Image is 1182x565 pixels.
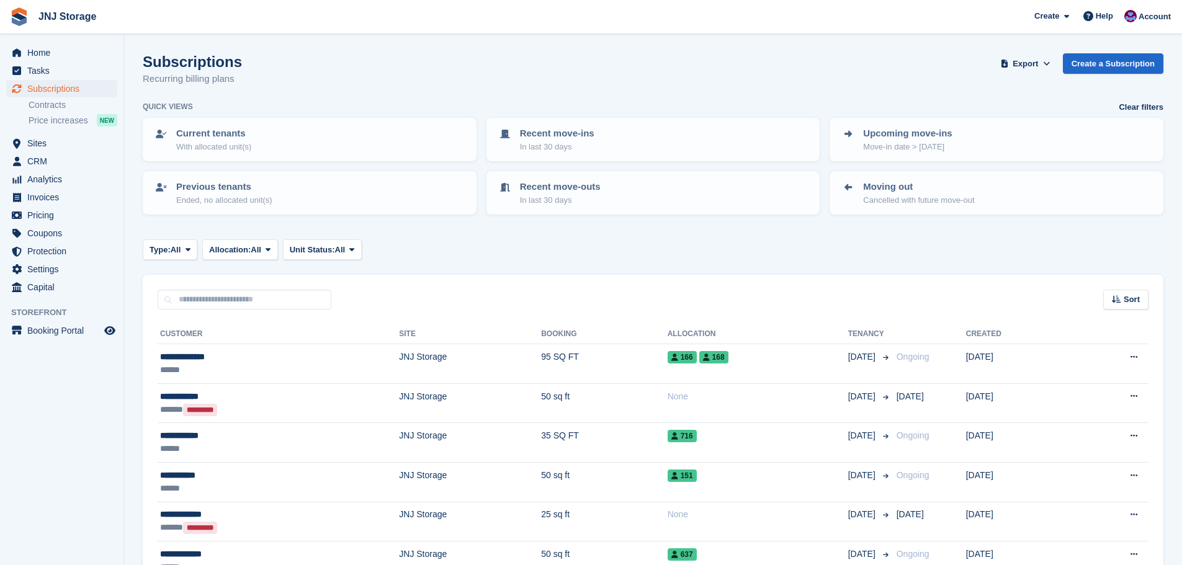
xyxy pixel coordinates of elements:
td: [DATE] [966,462,1072,502]
span: Ongoing [897,549,929,559]
span: Export [1013,58,1038,70]
span: Account [1139,11,1171,23]
p: Current tenants [176,127,251,141]
p: With allocated unit(s) [176,141,251,153]
span: Unit Status: [290,244,335,256]
td: 50 sq ft [541,462,667,502]
span: Invoices [27,189,102,206]
span: 166 [668,351,697,363]
a: menu [6,171,117,188]
span: Capital [27,278,102,296]
a: Contracts [29,99,117,111]
a: menu [6,242,117,260]
td: JNJ Storage [399,344,541,384]
a: Moving out Cancelled with future move-out [831,172,1162,213]
a: Previous tenants Ended, no allocated unit(s) [144,172,475,213]
span: Storefront [11,306,123,319]
td: [DATE] [966,423,1072,463]
p: Upcoming move-ins [863,127,952,141]
p: In last 30 days [520,141,594,153]
td: 95 SQ FT [541,344,667,384]
td: 50 sq ft [541,383,667,423]
td: [DATE] [966,383,1072,423]
span: [DATE] [848,390,878,403]
a: Upcoming move-ins Move-in date > [DATE] [831,119,1162,160]
span: Pricing [27,207,102,224]
a: menu [6,225,117,242]
a: Recent move-outs In last 30 days [488,172,819,213]
span: 168 [699,351,728,363]
button: Type: All [143,239,197,260]
a: JNJ Storage [34,6,101,27]
span: All [335,244,346,256]
button: Unit Status: All [283,239,362,260]
p: Recent move-outs [520,180,601,194]
a: menu [6,322,117,339]
p: Move-in date > [DATE] [863,141,952,153]
a: menu [6,278,117,296]
span: 716 [668,430,697,442]
th: Site [399,324,541,344]
span: [DATE] [848,429,878,442]
h1: Subscriptions [143,53,242,70]
img: Jonathan Scrase [1124,10,1137,22]
a: Clear filters [1119,101,1163,113]
p: Recent move-ins [520,127,594,141]
span: All [251,244,261,256]
p: Cancelled with future move-out [863,194,974,207]
span: 637 [668,548,697,561]
span: Ongoing [897,470,929,480]
p: In last 30 days [520,194,601,207]
a: menu [6,80,117,97]
span: Home [27,44,102,61]
a: Current tenants With allocated unit(s) [144,119,475,160]
a: Price increases NEW [29,113,117,127]
span: CRM [27,153,102,170]
td: 25 sq ft [541,502,667,541]
a: menu [6,135,117,152]
h6: Quick views [143,101,193,112]
p: Ended, no allocated unit(s) [176,194,272,207]
th: Created [966,324,1072,344]
th: Tenancy [848,324,892,344]
a: menu [6,44,117,61]
th: Booking [541,324,667,344]
button: Export [998,53,1053,74]
div: None [668,508,848,521]
span: 151 [668,469,697,482]
span: [DATE] [848,469,878,482]
a: Recent move-ins In last 30 days [488,119,819,160]
td: JNJ Storage [399,502,541,541]
a: Preview store [102,323,117,338]
button: Allocation: All [202,239,278,260]
div: None [668,390,848,403]
th: Allocation [668,324,848,344]
a: menu [6,207,117,224]
span: Booking Portal [27,322,102,339]
span: Type: [150,244,171,256]
td: JNJ Storage [399,383,541,423]
span: Subscriptions [27,80,102,97]
a: menu [6,62,117,79]
img: stora-icon-8386f47178a22dfd0bd8f6a31ec36ba5ce8667c1dd55bd0f319d3a0aa187defe.svg [10,7,29,26]
td: 35 SQ FT [541,423,667,463]
span: [DATE] [897,509,924,519]
div: NEW [97,114,117,127]
span: Analytics [27,171,102,188]
span: Ongoing [897,352,929,362]
td: JNJ Storage [399,462,541,502]
span: Allocation: [209,244,251,256]
span: Help [1096,10,1113,22]
a: menu [6,153,117,170]
p: Recurring billing plans [143,72,242,86]
td: JNJ Storage [399,423,541,463]
a: menu [6,260,117,278]
span: Sort [1124,293,1140,306]
td: [DATE] [966,344,1072,384]
p: Previous tenants [176,180,272,194]
span: Tasks [27,62,102,79]
span: Coupons [27,225,102,242]
span: Price increases [29,115,88,127]
span: [DATE] [848,350,878,363]
th: Customer [158,324,399,344]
